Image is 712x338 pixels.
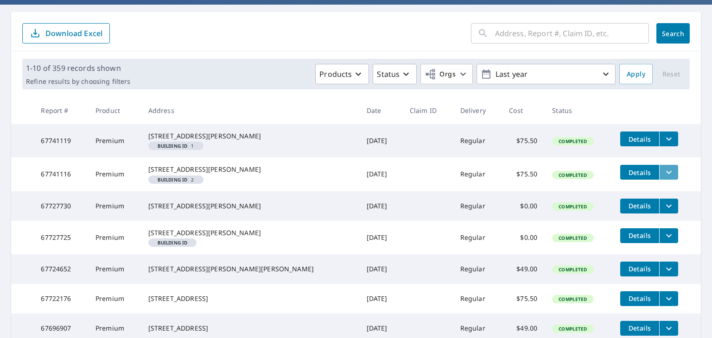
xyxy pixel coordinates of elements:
td: [DATE] [359,254,402,284]
span: Orgs [425,69,456,80]
span: Details [626,135,654,144]
button: Apply [619,64,653,84]
div: [STREET_ADDRESS][PERSON_NAME] [148,228,352,238]
button: filesDropdownBtn-67696907 [659,321,678,336]
td: $75.50 [502,124,545,157]
button: filesDropdownBtn-67722176 [659,291,678,306]
td: $0.00 [502,191,545,221]
div: [STREET_ADDRESS] [148,324,352,333]
button: detailsBtn-67724652 [620,262,659,276]
button: detailsBtn-67727730 [620,199,659,213]
button: detailsBtn-67727725 [620,228,659,243]
td: [DATE] [359,221,402,254]
span: Details [626,264,654,273]
td: $75.50 [502,284,545,313]
th: Product [88,97,141,124]
button: Products [315,64,369,84]
span: Details [626,324,654,332]
td: Premium [88,191,141,221]
td: Premium [88,124,141,157]
span: Search [664,29,682,38]
button: Status [373,64,417,84]
button: detailsBtn-67741116 [620,165,659,180]
th: Status [545,97,613,124]
span: Completed [553,296,592,302]
span: Completed [553,172,592,178]
td: Regular [453,254,502,284]
td: 67727725 [33,221,88,254]
td: Premium [88,221,141,254]
th: Cost [502,97,545,124]
button: filesDropdownBtn-67741116 [659,165,678,180]
span: Completed [553,203,592,210]
span: 2 [152,177,200,182]
span: Details [626,231,654,240]
th: Report # [33,97,88,124]
th: Date [359,97,402,124]
button: filesDropdownBtn-67727730 [659,199,678,213]
td: 67727730 [33,191,88,221]
p: Download Excel [45,28,102,38]
span: Details [626,294,654,303]
span: Completed [553,266,592,273]
td: 67741116 [33,157,88,191]
td: 67724652 [33,254,88,284]
p: Status [377,69,400,80]
td: Regular [453,124,502,157]
button: detailsBtn-67741119 [620,131,659,146]
td: [DATE] [359,284,402,313]
td: $75.50 [502,157,545,191]
td: $49.00 [502,254,545,284]
button: Search [656,23,690,44]
td: [DATE] [359,124,402,157]
button: filesDropdownBtn-67741119 [659,131,678,146]
td: Premium [88,284,141,313]
div: [STREET_ADDRESS] [148,294,352,303]
button: detailsBtn-67696907 [620,321,659,336]
div: [STREET_ADDRESS][PERSON_NAME][PERSON_NAME] [148,264,352,274]
span: Completed [553,235,592,241]
span: 1 [152,144,200,148]
div: [STREET_ADDRESS][PERSON_NAME] [148,131,352,141]
td: Premium [88,254,141,284]
span: Completed [553,325,592,332]
td: Regular [453,284,502,313]
p: Refine results by choosing filters [26,77,130,86]
th: Address [141,97,359,124]
td: [DATE] [359,191,402,221]
p: Products [319,69,352,80]
span: Details [626,168,654,177]
span: Apply [627,69,645,80]
td: 67741119 [33,124,88,157]
div: [STREET_ADDRESS][PERSON_NAME] [148,165,352,174]
p: 1-10 of 359 records shown [26,63,130,74]
em: Building ID [158,240,188,245]
td: Regular [453,157,502,191]
em: Building ID [158,144,188,148]
em: Building ID [158,177,188,182]
button: filesDropdownBtn-67724652 [659,262,678,276]
td: [DATE] [359,157,402,191]
th: Claim ID [402,97,453,124]
td: Regular [453,191,502,221]
button: Download Excel [22,23,110,44]
input: Address, Report #, Claim ID, etc. [495,20,649,46]
div: [STREET_ADDRESS][PERSON_NAME] [148,201,352,211]
td: Regular [453,221,502,254]
td: 67722176 [33,284,88,313]
p: Last year [492,66,600,82]
td: $0.00 [502,221,545,254]
td: Premium [88,157,141,191]
button: detailsBtn-67722176 [620,291,659,306]
button: filesDropdownBtn-67727725 [659,228,678,243]
span: Completed [553,138,592,144]
button: Last year [477,64,616,84]
button: Orgs [420,64,473,84]
th: Delivery [453,97,502,124]
span: Details [626,201,654,210]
